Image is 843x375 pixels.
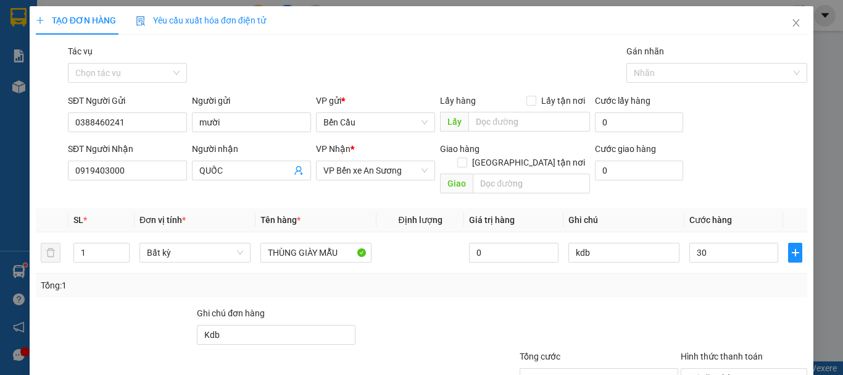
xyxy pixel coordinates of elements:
[789,248,802,258] span: plus
[626,46,664,56] label: Gán nhãn
[440,112,468,132] span: Lấy
[68,94,187,107] div: SĐT Người Gửi
[473,174,590,193] input: Dọc đường
[136,16,146,26] img: icon
[467,156,590,169] span: [GEOGRAPHIC_DATA] tận nơi
[316,94,435,107] div: VP gửi
[139,215,186,225] span: Đơn vị tính
[440,96,476,106] span: Lấy hàng
[192,94,311,107] div: Người gửi
[316,144,351,154] span: VP Nhận
[440,144,480,154] span: Giao hàng
[469,215,515,225] span: Giá trị hàng
[98,37,170,53] span: 01 Võ Văn Truyện, KP.1, Phường 2
[197,325,355,345] input: Ghi chú đơn hàng
[779,6,813,41] button: Close
[440,174,473,193] span: Giao
[468,112,590,132] input: Dọc đường
[520,352,560,361] span: Tổng cước
[4,80,130,87] span: [PERSON_NAME]:
[36,15,116,25] span: TẠO ĐƠN HÀNG
[41,243,60,263] button: delete
[294,166,304,175] span: user-add
[788,243,802,263] button: plus
[323,161,428,180] span: VP Bến xe An Sương
[62,78,130,88] span: VPBC1509250003
[33,67,151,77] span: -----------------------------------------
[568,243,679,263] input: Ghi Chú
[469,243,558,263] input: 0
[595,112,683,132] input: Cước lấy hàng
[4,90,75,97] span: In ngày:
[689,215,732,225] span: Cước hàng
[98,55,151,62] span: Hotline: 19001152
[595,161,683,180] input: Cước giao hàng
[136,15,266,25] span: Yêu cầu xuất hóa đơn điện tử
[36,16,44,25] span: plus
[260,215,301,225] span: Tên hàng
[98,7,169,17] strong: ĐỒNG PHƯỚC
[41,279,326,292] div: Tổng: 1
[4,7,59,62] img: logo
[98,20,166,35] span: Bến xe [GEOGRAPHIC_DATA]
[68,46,93,56] label: Tác vụ
[595,96,650,106] label: Cước lấy hàng
[595,144,656,154] label: Cước giao hàng
[260,243,372,263] input: VD: Bàn, Ghế
[73,215,83,225] span: SL
[27,90,75,97] span: 07:59:42 [DATE]
[791,18,801,28] span: close
[192,142,311,156] div: Người nhận
[197,308,265,318] label: Ghi chú đơn hàng
[398,215,442,225] span: Định lượng
[536,94,590,107] span: Lấy tận nơi
[68,142,187,156] div: SĐT Người Nhận
[681,352,763,361] label: Hình thức thanh toán
[563,208,684,232] th: Ghi chú
[147,243,243,262] span: Bất kỳ
[323,113,428,132] span: Bến Cầu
